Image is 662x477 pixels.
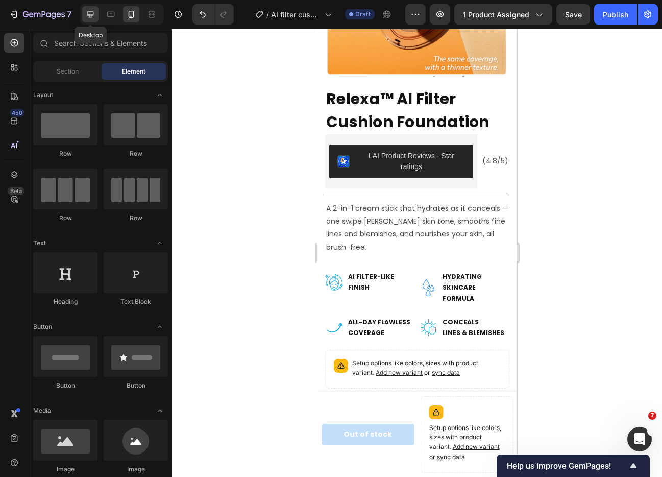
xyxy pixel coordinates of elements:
[33,90,53,100] span: Layout
[4,4,76,25] button: 7
[33,238,46,248] span: Text
[122,67,145,76] span: Element
[627,427,652,451] iframe: Intercom live chat
[10,109,24,117] div: 450
[603,9,628,20] div: Publish
[594,4,637,25] button: Publish
[454,4,552,25] button: 1 product assigned
[33,33,168,53] input: Search Sections & Elements
[192,4,234,25] div: Undo/Redo
[104,149,168,158] div: Row
[355,10,371,19] span: Draft
[104,213,168,223] div: Row
[8,187,24,195] div: Beta
[104,381,168,390] div: Button
[152,402,168,419] span: Toggle open
[33,297,97,306] div: Heading
[33,406,51,415] span: Media
[648,412,656,420] span: 7
[507,461,627,471] span: Help us improve GemPages!
[317,29,517,477] iframe: Design area
[104,297,168,306] div: Text Block
[152,235,168,251] span: Toggle open
[152,319,168,335] span: Toggle open
[152,87,168,103] span: Toggle open
[33,149,97,158] div: Row
[463,9,529,20] span: 1 product assigned
[556,4,590,25] button: Save
[565,10,582,19] span: Save
[266,9,269,20] span: /
[33,381,97,390] div: Button
[507,460,640,472] button: Show survey - Help us improve GemPages!
[67,8,71,20] p: 7
[33,213,97,223] div: Row
[104,465,168,474] div: Image
[271,9,321,20] span: AI filter cushion foundation
[33,465,97,474] div: Image
[33,322,52,331] span: Button
[57,67,79,76] span: Section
